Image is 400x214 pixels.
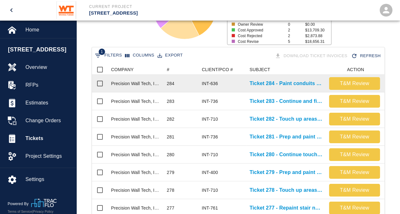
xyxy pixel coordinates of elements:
[164,64,199,75] div: #
[32,210,33,213] span: |
[368,184,400,214] iframe: Chat Widget
[249,97,323,105] a: Ticket 283 - Continue and finish painting the intumescent columns in lobby 101
[111,187,160,193] div: Precision Wall Tech, Inc.
[350,50,383,62] div: Refresh the list
[202,116,218,122] div: INT-710
[111,205,160,211] div: Precision Wall Tech, Inc.
[111,116,160,122] div: Precision Wall Tech, Inc.
[167,187,174,193] div: 278
[332,80,377,87] p: T&M Review
[332,97,377,105] p: T&M Review
[108,64,164,75] div: COMPANY
[202,151,218,158] div: INT-710
[249,133,323,141] a: Ticket 281 - Prep and paint intumescent on exposed columns in lobby 101
[93,50,123,61] button: Show filters
[25,26,71,34] span: Home
[288,22,305,27] p: 0
[167,98,174,104] div: 283
[305,39,331,44] p: $18,656.31
[167,80,174,87] div: 284
[332,115,377,123] p: T&M Review
[167,64,169,75] div: #
[111,80,160,87] div: Precision Wall Tech, Inc.
[350,50,383,62] button: Refresh
[202,134,218,140] div: INT-736
[99,49,105,55] span: 1
[249,80,323,87] a: Ticket 284 - Paint conduits on 7th and 8th floor
[202,80,218,87] div: INT-636
[25,135,71,142] span: Tickets
[238,39,283,44] p: Cost Revise
[8,210,32,213] a: Terms of Service
[199,64,246,75] div: CLIENT/PCO #
[25,81,71,89] span: RFPs
[288,27,305,33] p: 2
[202,169,218,176] div: INT-400
[305,33,331,39] p: $2,873.88
[111,64,134,75] div: COMPANY
[332,169,377,176] p: T&M Review
[249,151,323,158] a: Ticket 280 - Continue touching up areas on floors 3, 4, 8, B1, G1
[305,22,331,27] p: $0.00
[202,187,218,193] div: INT-710
[111,134,160,140] div: Precision Wall Tech, Inc.
[288,39,305,44] p: 5
[332,186,377,194] p: T&M Review
[8,201,31,207] p: Powered By
[25,152,71,160] span: Project Settings
[123,50,156,60] button: Select columns
[25,99,71,107] span: Estimates
[332,133,377,141] p: T&M Review
[326,64,383,75] div: ACTION
[347,64,364,75] div: ACTION
[89,10,235,17] p: [STREET_ADDRESS]
[89,4,235,10] p: Current Project
[246,64,326,75] div: SUBJECT
[25,176,71,183] span: Settings
[167,134,174,140] div: 281
[56,1,76,19] img: Whiting-Turner
[249,115,323,123] a: Ticket 282 - Touch up areas on G1 and PH level
[156,50,184,60] button: Export
[111,151,160,158] div: Precision Wall Tech, Inc.
[238,22,283,27] p: Owner Review
[167,169,174,176] div: 279
[238,33,283,39] p: Cost Rejected
[167,116,174,122] div: 282
[249,186,323,194] a: Ticket 278 - Touch up areas on level 1 and B1
[288,33,305,39] p: 2
[332,151,377,158] p: T&M Review
[249,204,323,212] a: Ticket 277 - Repaint stair nosing in stair 3
[8,45,73,54] span: [STREET_ADDRESS]
[202,98,218,104] div: INT-736
[249,169,323,176] a: Ticket 279 - Prep and paint elevator returns on G2 level
[25,64,71,71] span: Overview
[167,151,174,158] div: 280
[332,204,377,212] p: T&M Review
[202,205,218,211] div: INT-761
[238,27,283,33] p: Cost Approved
[273,50,350,62] div: Tickets download in groups of 15
[305,27,331,33] p: $13,709.30
[25,117,71,124] span: Change Orders
[4,3,19,18] button: open drawer
[111,98,160,104] div: Precision Wall Tech, Inc.
[202,64,233,75] div: CLIENT/PCO #
[249,64,270,75] div: SUBJECT
[33,210,53,213] a: Privacy Policy
[31,198,57,207] img: TracFlo
[167,205,174,211] div: 277
[111,169,160,176] div: Precision Wall Tech, Inc.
